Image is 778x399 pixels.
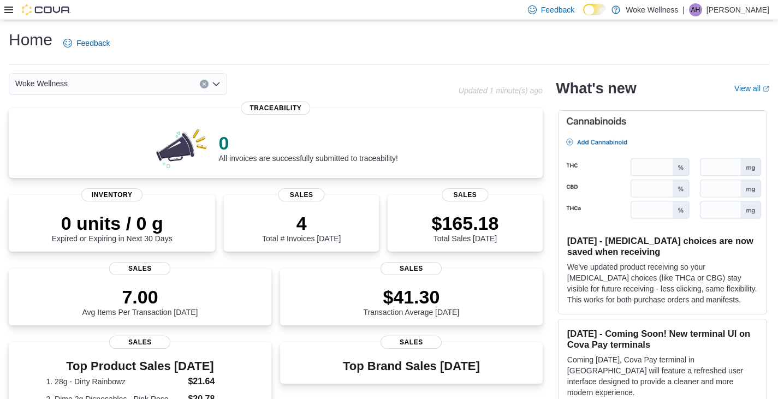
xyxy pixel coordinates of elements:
span: Sales [381,336,442,349]
h3: Top Product Sales [DATE] [46,360,234,373]
span: Sales [109,336,170,349]
div: Transaction Average [DATE] [364,286,460,317]
p: 7.00 [82,286,198,308]
h3: Top Brand Sales [DATE] [343,360,480,373]
span: Sales [381,262,442,275]
button: Open list of options [212,80,221,88]
p: 4 [262,212,341,234]
dd: $21.64 [188,375,234,388]
a: Feedback [59,32,114,54]
div: Total # Invoices [DATE] [262,212,341,243]
span: Sales [442,188,488,201]
h3: [DATE] - Coming Soon! New terminal UI on Cova Pay terminals [567,328,758,350]
dt: 1. 28g - Dirty Rainbowz [46,376,184,387]
p: | [682,3,685,16]
img: Cova [22,4,71,15]
button: Clear input [200,80,209,88]
h2: What's new [556,80,636,97]
p: $41.30 [364,286,460,308]
h3: [DATE] - [MEDICAL_DATA] choices are now saved when receiving [567,235,758,257]
div: Amanda Hinkle [689,3,702,16]
p: 0 [219,132,398,154]
p: Updated 1 minute(s) ago [459,86,543,95]
img: 0 [153,126,210,169]
p: Woke Wellness [626,3,678,16]
span: Feedback [76,38,110,49]
p: We've updated product receiving so your [MEDICAL_DATA] choices (like THCa or CBG) stay visible fo... [567,261,758,305]
svg: External link [763,86,769,92]
input: Dark Mode [583,4,606,15]
p: Coming [DATE], Cova Pay terminal in [GEOGRAPHIC_DATA] will feature a refreshed user interface des... [567,354,758,398]
p: [PERSON_NAME] [706,3,769,16]
span: Traceability [241,102,310,115]
p: 0 units / 0 g [52,212,173,234]
span: Inventory [81,188,142,201]
div: All invoices are successfully submitted to traceability! [219,132,398,163]
p: $165.18 [432,212,499,234]
span: Sales [278,188,325,201]
span: Sales [109,262,170,275]
div: Total Sales [DATE] [432,212,499,243]
span: Feedback [541,4,574,15]
div: Expired or Expiring in Next 30 Days [52,212,173,243]
span: AH [691,3,700,16]
span: Woke Wellness [15,77,68,90]
div: Avg Items Per Transaction [DATE] [82,286,198,317]
h1: Home [9,29,52,51]
a: View allExternal link [734,84,769,93]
